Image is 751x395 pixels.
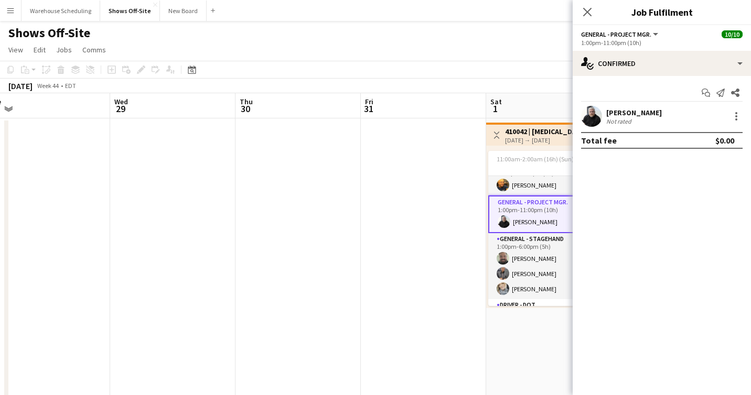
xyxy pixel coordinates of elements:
[581,30,651,38] span: General - Project Mgr.
[490,97,502,106] span: Sat
[160,1,207,21] button: New Board
[22,1,100,21] button: Warehouse Scheduling
[488,233,606,299] app-card-role: General - Stagehand3/31:00pm-6:00pm (5h)[PERSON_NAME][PERSON_NAME][PERSON_NAME]
[363,103,373,115] span: 31
[4,43,27,57] a: View
[606,108,662,117] div: [PERSON_NAME]
[29,43,50,57] a: Edit
[573,51,751,76] div: Confirmed
[8,81,33,91] div: [DATE]
[8,45,23,54] span: View
[56,45,72,54] span: Jobs
[78,43,110,57] a: Comms
[488,195,606,233] app-card-role: General - Project Mgr.1/11:00pm-11:00pm (10h)[PERSON_NAME]
[488,160,606,195] app-card-role: Driver - DOT1/112:00pm-5:00pm (5h)[PERSON_NAME]
[722,30,743,38] span: 10/10
[581,135,617,146] div: Total fee
[240,97,253,106] span: Thu
[581,30,660,38] button: General - Project Mgr.
[238,103,253,115] span: 30
[52,43,76,57] a: Jobs
[488,151,606,306] app-job-card: 11:00am-2:00am (16h) (Sun)10/107 Roles[PERSON_NAME]Driver - DOT1/112:00pm-5:00pm (5h)[PERSON_NAME...
[35,82,61,90] span: Week 44
[488,299,606,335] app-card-role: Driver - DOT1/1
[497,155,574,163] span: 11:00am-2:00am (16h) (Sun)
[365,97,373,106] span: Fri
[606,117,634,125] div: Not rated
[505,127,583,136] h3: 410042 | [MEDICAL_DATA] Foundation- Wine & Roses Gala
[114,97,128,106] span: Wed
[715,135,734,146] div: $0.00
[505,136,583,144] div: [DATE] → [DATE]
[581,39,743,47] div: 1:00pm-11:00pm (10h)
[489,103,502,115] span: 1
[82,45,106,54] span: Comms
[65,82,76,90] div: EDT
[113,103,128,115] span: 29
[100,1,160,21] button: Shows Off-Site
[8,25,90,41] h1: Shows Off-Site
[573,5,751,19] h3: Job Fulfilment
[34,45,46,54] span: Edit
